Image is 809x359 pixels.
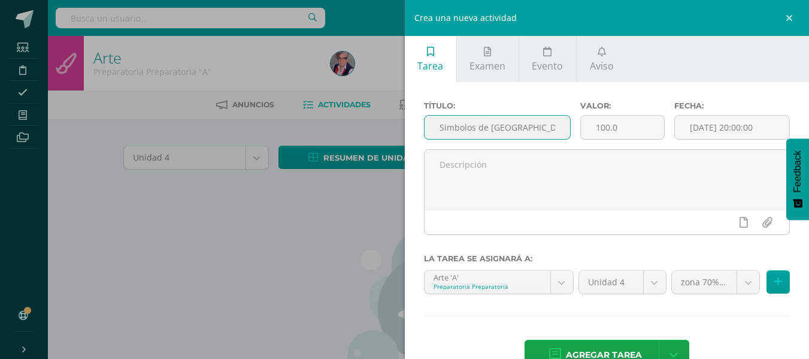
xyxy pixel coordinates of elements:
[434,282,541,291] div: Preparatoria Preparatoria
[577,36,626,82] a: Aviso
[674,101,790,110] label: Fecha:
[519,36,576,82] a: Evento
[581,116,664,139] input: Puntos máximos
[425,116,570,139] input: Título
[579,271,666,294] a: Unidad 4
[672,271,760,294] a: zona 70% examen 30% (100.0%)
[588,271,634,294] span: Unidad 4
[681,271,728,294] span: zona 70% examen 30% (100.0%)
[424,254,790,263] label: La tarea se asignará a:
[424,101,571,110] label: Título:
[792,150,803,192] span: Feedback
[532,59,563,73] span: Evento
[675,116,789,139] input: Fecha de entrega
[425,271,573,294] a: Arte 'A'Preparatoria Preparatoria
[434,271,541,282] div: Arte 'A'
[580,101,665,110] label: Valor:
[417,59,443,73] span: Tarea
[457,36,519,82] a: Examen
[405,36,456,82] a: Tarea
[469,59,505,73] span: Examen
[590,59,614,73] span: Aviso
[786,138,809,220] button: Feedback - Mostrar encuesta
